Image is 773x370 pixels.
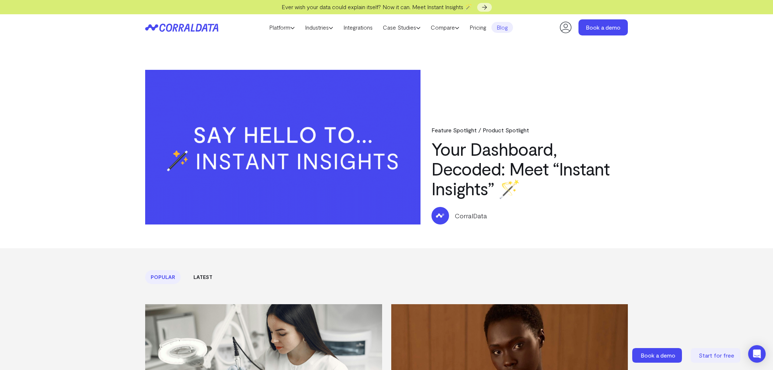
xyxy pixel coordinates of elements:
a: Start for free [691,348,742,363]
a: Case Studies [378,22,426,33]
span: Book a demo [641,352,675,359]
a: Book a demo [578,19,628,35]
a: Compare [426,22,464,33]
p: CorralData [455,211,487,220]
a: Pricing [464,22,491,33]
div: Feature Spotlight / Product Spotlight [431,127,628,133]
a: Platform [264,22,300,33]
a: Industries [300,22,338,33]
a: Your Dashboard, Decoded: Meet “Instant Insights” 🪄 [431,138,610,199]
a: Book a demo [632,348,683,363]
div: Open Intercom Messenger [748,345,766,363]
span: Ever wish your data could explain itself? Now it can. Meet Instant Insights 🪄 [282,3,472,10]
a: Blog [491,22,513,33]
span: Start for free [699,352,734,359]
a: Integrations [338,22,378,33]
a: Popular [145,270,181,284]
a: Latest [188,270,218,284]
